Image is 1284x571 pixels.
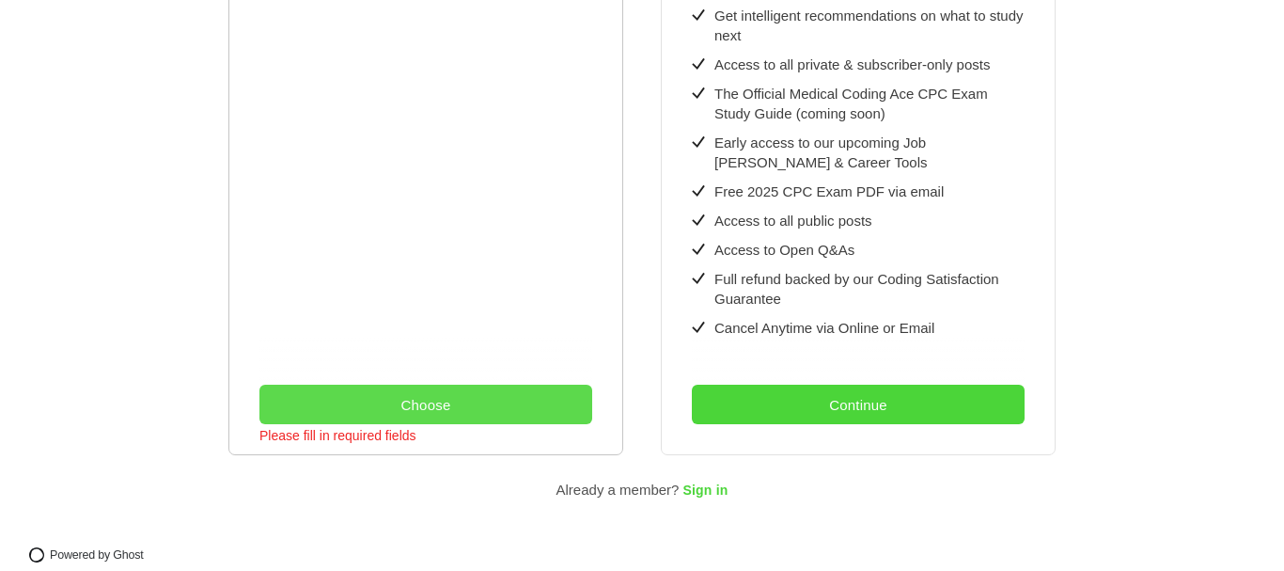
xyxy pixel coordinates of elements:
div: Already a member? [556,478,680,502]
div: The Official Medical Coding Ace CPC Exam Study Guide (coming soon) [714,84,1025,123]
button: Sign in [682,478,728,503]
button: Choose [259,385,592,424]
div: Please fill in required fields [259,424,416,462]
div: Full refund backed by our Coding Satisfaction Guarantee [714,269,1025,309]
div: Cancel Anytime via Online or Email [714,318,934,338]
div: Access to all public posts [714,211,872,230]
div: Access to all private & subscriber-only posts [714,55,990,74]
a: Powered by Ghost [23,542,160,568]
div: Free 2025 CPC Exam PDF via email [714,182,944,201]
div: Access to Open Q&As [714,240,854,260]
div: Early access to our upcoming Job [PERSON_NAME] & Career Tools [714,133,1025,172]
span: Sign in [682,484,728,499]
button: Continue [692,385,1025,424]
div: Get intelligent recommendations on what to study next [714,6,1025,45]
